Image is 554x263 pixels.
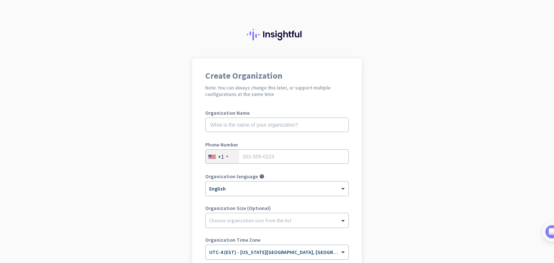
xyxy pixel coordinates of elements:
i: help [259,174,264,179]
label: Phone Number [205,142,349,147]
input: 201-555-0123 [205,149,349,164]
label: Organization language [205,174,258,179]
label: Organization Name [205,110,349,115]
h2: Note: You can always change this later, or support multiple configurations at the same time [205,84,349,97]
div: +1 [218,153,224,160]
input: What is the name of your organization? [205,118,349,132]
img: Insightful [247,29,307,40]
label: Organization Size (Optional) [205,206,349,211]
label: Organization Time Zone [205,237,349,242]
h1: Create Organization [205,71,349,80]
